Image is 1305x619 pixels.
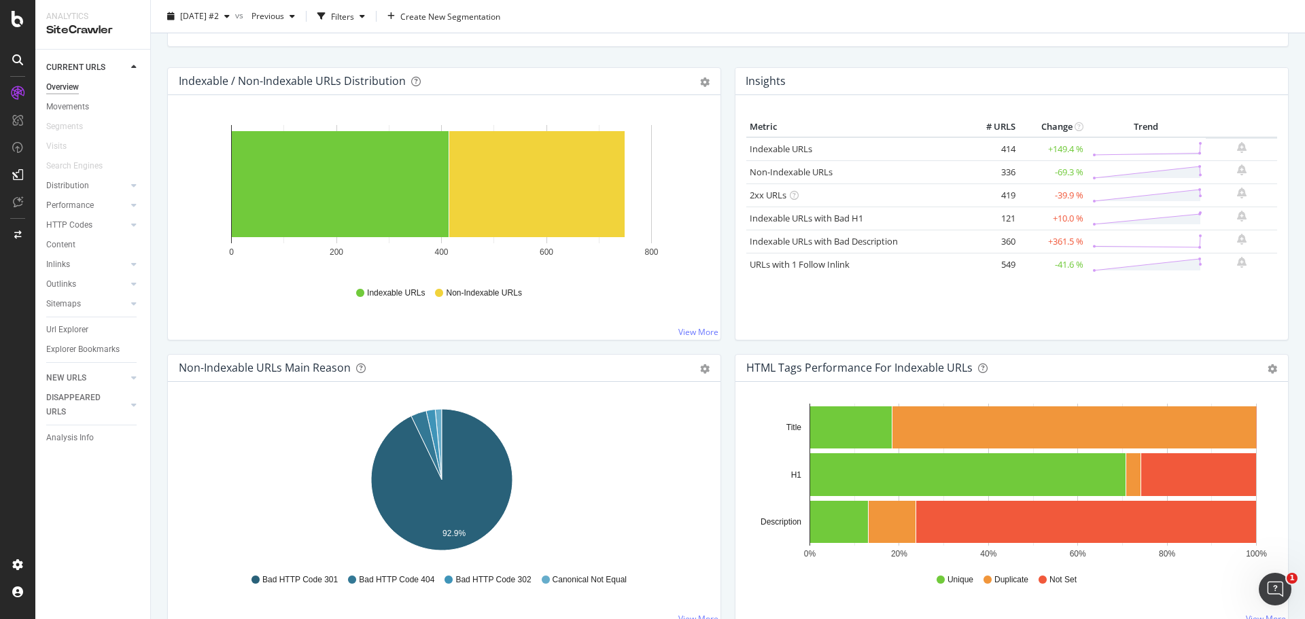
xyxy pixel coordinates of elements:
text: 60% [1070,549,1086,559]
a: Outlinks [46,277,127,291]
span: Create New Segmentation [400,10,500,22]
a: Non-Indexable URLs [750,166,833,178]
a: Explorer Bookmarks [46,342,141,357]
svg: A chart. [179,404,705,561]
td: +361.5 % [1019,230,1087,253]
text: 200 [330,247,343,257]
a: Search Engines [46,159,116,173]
a: Analysis Info [46,431,141,445]
div: Performance [46,198,94,213]
a: Movements [46,100,141,114]
div: bell-plus [1237,164,1247,175]
a: Visits [46,139,80,154]
a: Content [46,238,141,252]
a: URLs with 1 Follow Inlink [750,258,850,270]
div: HTML Tags Performance for Indexable URLs [746,361,973,374]
div: SiteCrawler [46,22,139,38]
div: CURRENT URLS [46,60,105,75]
div: gear [700,364,710,374]
a: Performance [46,198,127,213]
span: Bad HTTP Code 404 [359,574,434,586]
td: 121 [964,207,1019,230]
span: 2025 Oct. 2nd #2 [180,10,219,22]
span: Canonical Not Equal [553,574,627,586]
text: 100% [1246,549,1267,559]
text: 0 [229,247,234,257]
td: 414 [964,137,1019,161]
td: -39.9 % [1019,183,1087,207]
text: 800 [644,247,658,257]
a: 2xx URLs [750,189,786,201]
a: View More [678,326,718,338]
div: Overview [46,80,79,94]
div: Segments [46,120,83,134]
div: bell-plus [1237,234,1247,245]
a: Segments [46,120,97,134]
div: Analytics [46,11,139,22]
a: Indexable URLs with Bad H1 [750,212,863,224]
div: Content [46,238,75,252]
div: Analysis Info [46,431,94,445]
div: Inlinks [46,258,70,272]
div: bell-plus [1237,188,1247,198]
td: +149.4 % [1019,137,1087,161]
span: Not Set [1049,574,1077,586]
text: 600 [540,247,553,257]
div: Explorer Bookmarks [46,342,120,357]
td: 549 [964,253,1019,276]
button: [DATE] #2 [162,5,235,27]
a: DISAPPEARED URLS [46,391,127,419]
div: NEW URLS [46,371,86,385]
th: Metric [746,117,964,137]
svg: A chart. [179,117,705,275]
div: Indexable / Non-Indexable URLs Distribution [179,74,406,88]
text: 0% [804,549,816,559]
div: bell-plus [1237,257,1247,268]
text: H1 [791,470,802,480]
div: gear [700,77,710,87]
td: -69.3 % [1019,160,1087,183]
a: Indexable URLs [750,143,812,155]
div: Search Engines [46,159,103,173]
span: Duplicate [994,574,1028,586]
h4: Insights [746,72,786,90]
span: Non-Indexable URLs [446,287,521,299]
span: 1 [1287,573,1298,584]
span: Bad HTTP Code 302 [455,574,531,586]
th: Change [1019,117,1087,137]
button: Create New Segmentation [382,5,506,27]
div: Outlinks [46,277,76,291]
td: 360 [964,230,1019,253]
iframe: Intercom live chat [1259,573,1291,605]
text: Description [761,517,801,527]
text: 92.9% [442,529,466,538]
div: Visits [46,139,67,154]
div: Movements [46,100,89,114]
text: 20% [891,549,907,559]
td: -41.6 % [1019,253,1087,276]
span: Bad HTTP Code 301 [262,574,338,586]
span: vs [235,9,246,20]
th: Trend [1087,117,1206,137]
span: Unique [947,574,973,586]
div: gear [1268,364,1277,374]
span: Indexable URLs [367,287,425,299]
a: Distribution [46,179,127,193]
button: Filters [312,5,370,27]
div: DISAPPEARED URLS [46,391,115,419]
div: Sitemaps [46,297,81,311]
td: +10.0 % [1019,207,1087,230]
text: Title [786,423,802,432]
div: HTTP Codes [46,218,92,232]
div: bell-plus [1237,142,1247,153]
button: Previous [246,5,300,27]
div: bell-plus [1237,211,1247,222]
td: 419 [964,183,1019,207]
a: Url Explorer [46,323,141,337]
svg: A chart. [746,404,1272,561]
span: Previous [246,10,284,22]
div: Distribution [46,179,89,193]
